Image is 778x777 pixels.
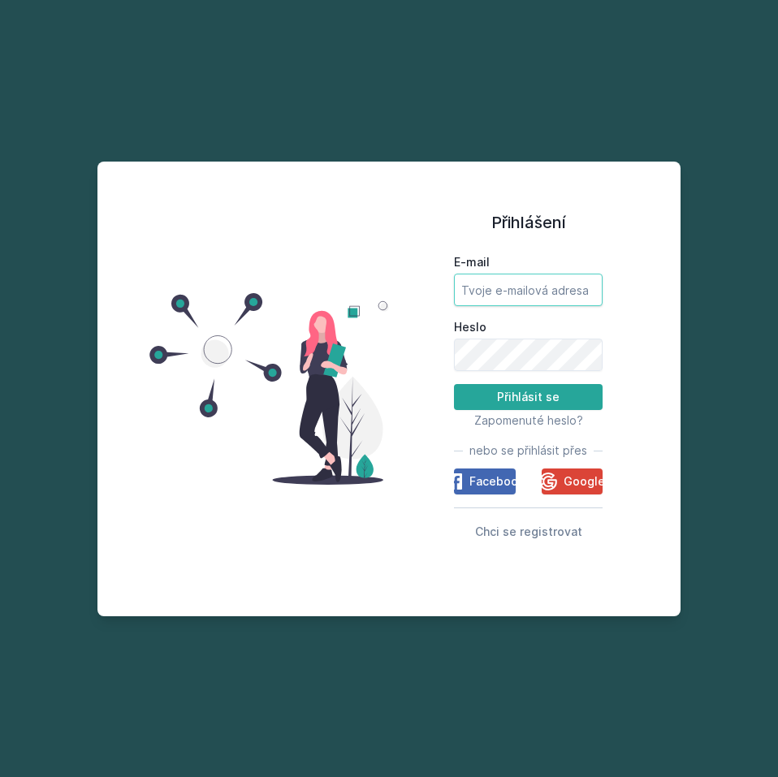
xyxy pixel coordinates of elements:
[564,473,605,490] span: Google
[542,468,603,494] button: Google
[474,413,583,427] span: Zapomenuté heslo?
[454,274,603,306] input: Tvoje e-mailová adresa
[454,384,603,410] button: Přihlásit se
[469,473,525,490] span: Facebook
[475,521,582,541] button: Chci se registrovat
[475,524,582,538] span: Chci se registrovat
[454,319,603,335] label: Heslo
[469,442,587,459] span: nebo se přihlásit přes
[454,210,603,235] h1: Přihlášení
[454,254,603,270] label: E-mail
[454,468,516,494] button: Facebook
